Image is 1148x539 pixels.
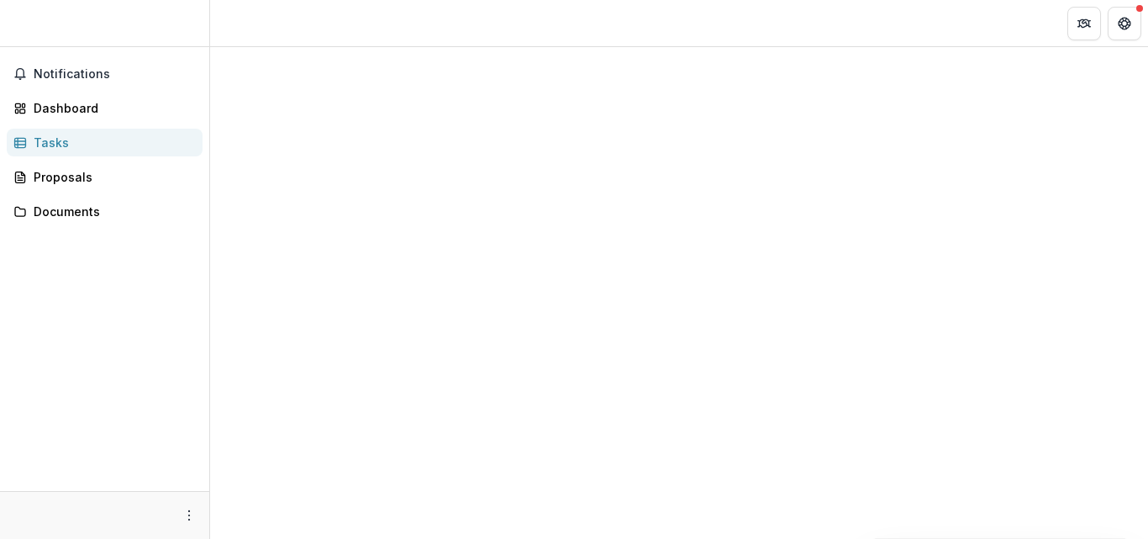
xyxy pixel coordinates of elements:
[7,94,203,122] a: Dashboard
[34,203,189,220] div: Documents
[34,99,189,117] div: Dashboard
[7,163,203,191] a: Proposals
[179,505,199,526] button: More
[1067,7,1101,40] button: Partners
[34,67,196,82] span: Notifications
[7,198,203,225] a: Documents
[1108,7,1141,40] button: Get Help
[34,168,189,186] div: Proposals
[7,61,203,87] button: Notifications
[7,129,203,156] a: Tasks
[34,134,189,151] div: Tasks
